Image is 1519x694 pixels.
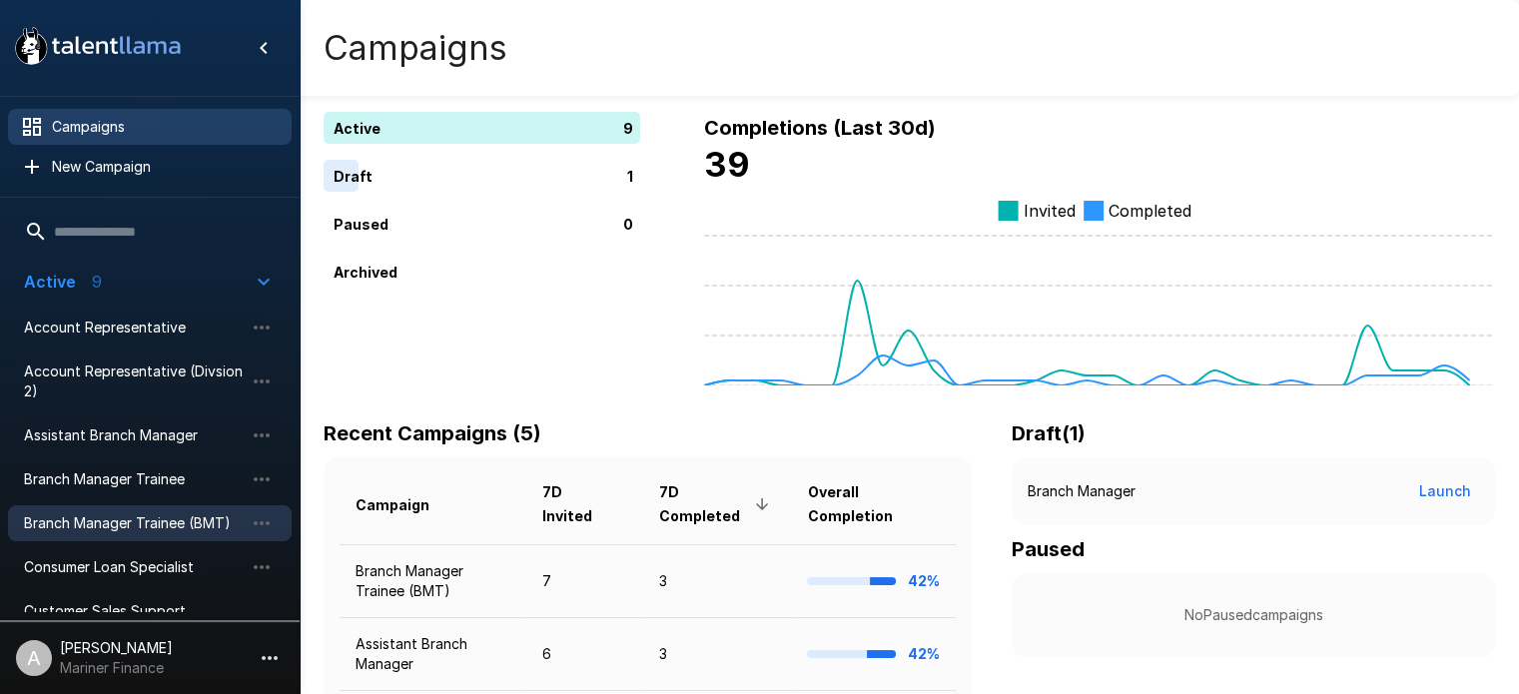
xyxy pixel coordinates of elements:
b: 39 [704,144,750,185]
b: Completions (Last 30d) [704,116,936,140]
span: Campaign [356,493,455,517]
b: Paused [1012,537,1085,561]
p: Branch Manager [1028,481,1136,501]
td: 6 [526,618,643,691]
p: No Paused campaigns [1044,605,1463,625]
p: 9 [623,118,633,139]
h4: Campaigns [324,27,507,69]
p: 1 [627,166,633,187]
b: 42% [908,572,940,589]
td: Assistant Branch Manager [340,618,526,691]
td: Branch Manager Trainee (BMT) [340,544,526,617]
p: 0 [623,214,633,235]
td: 7 [526,544,643,617]
span: 7D Invited [542,480,627,528]
b: 42% [908,645,940,662]
b: Draft ( 1 ) [1012,421,1086,445]
button: Launch [1411,473,1479,510]
span: Overall Completion [807,480,940,528]
td: 3 [643,544,791,617]
span: 7D Completed [659,480,775,528]
td: 3 [643,618,791,691]
b: Recent Campaigns (5) [324,421,541,445]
